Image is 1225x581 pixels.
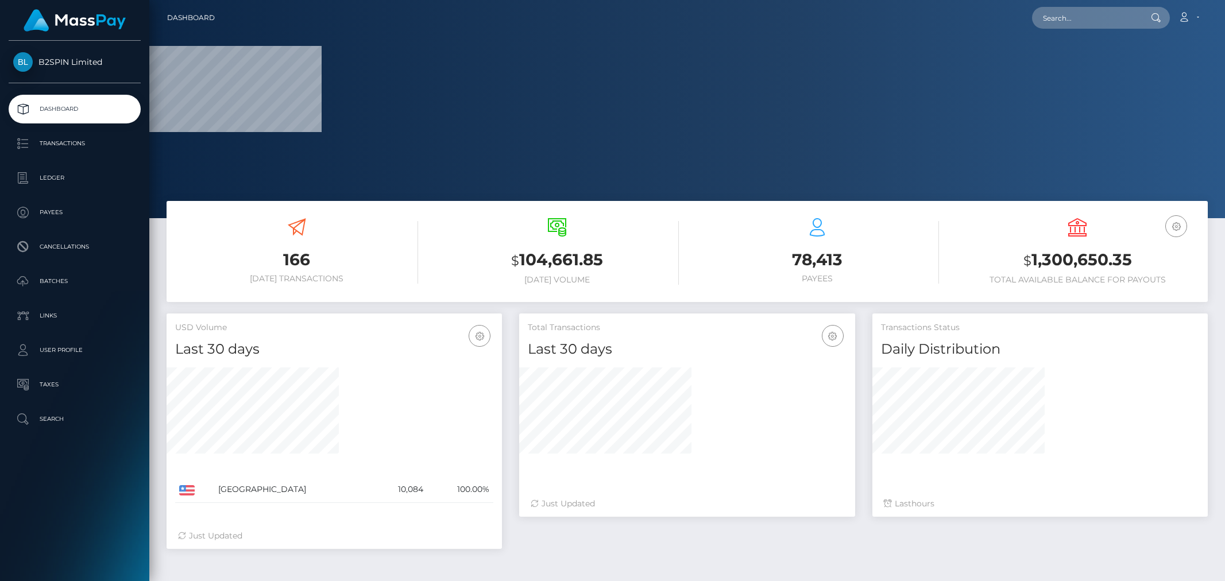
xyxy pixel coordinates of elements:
[13,135,136,152] p: Transactions
[881,339,1199,359] h4: Daily Distribution
[531,498,843,510] div: Just Updated
[9,233,141,261] a: Cancellations
[13,52,33,72] img: B2SPIN Limited
[13,376,136,393] p: Taxes
[881,322,1199,334] h5: Transactions Status
[13,238,136,255] p: Cancellations
[13,169,136,187] p: Ledger
[956,249,1199,272] h3: 1,300,650.35
[9,57,141,67] span: B2SPIN Limited
[9,405,141,433] a: Search
[1032,7,1140,29] input: Search...
[214,477,373,503] td: [GEOGRAPHIC_DATA]
[372,477,427,503] td: 10,084
[9,267,141,296] a: Batches
[13,273,136,290] p: Batches
[9,301,141,330] a: Links
[178,530,490,542] div: Just Updated
[13,342,136,359] p: User Profile
[511,253,519,269] small: $
[9,336,141,365] a: User Profile
[13,100,136,118] p: Dashboard
[9,129,141,158] a: Transactions
[427,477,494,503] td: 100.00%
[884,498,1196,510] div: Last hours
[175,249,418,271] h3: 166
[13,307,136,324] p: Links
[175,322,493,334] h5: USD Volume
[13,410,136,428] p: Search
[696,274,939,284] h6: Payees
[435,249,678,272] h3: 104,661.85
[179,485,195,495] img: US.png
[435,275,678,285] h6: [DATE] Volume
[9,370,141,399] a: Taxes
[175,274,418,284] h6: [DATE] Transactions
[528,339,846,359] h4: Last 30 days
[167,6,215,30] a: Dashboard
[24,9,126,32] img: MassPay Logo
[9,95,141,123] a: Dashboard
[1023,253,1031,269] small: $
[528,322,846,334] h5: Total Transactions
[175,339,493,359] h4: Last 30 days
[9,164,141,192] a: Ledger
[9,198,141,227] a: Payees
[13,204,136,221] p: Payees
[956,275,1199,285] h6: Total Available Balance for Payouts
[696,249,939,271] h3: 78,413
